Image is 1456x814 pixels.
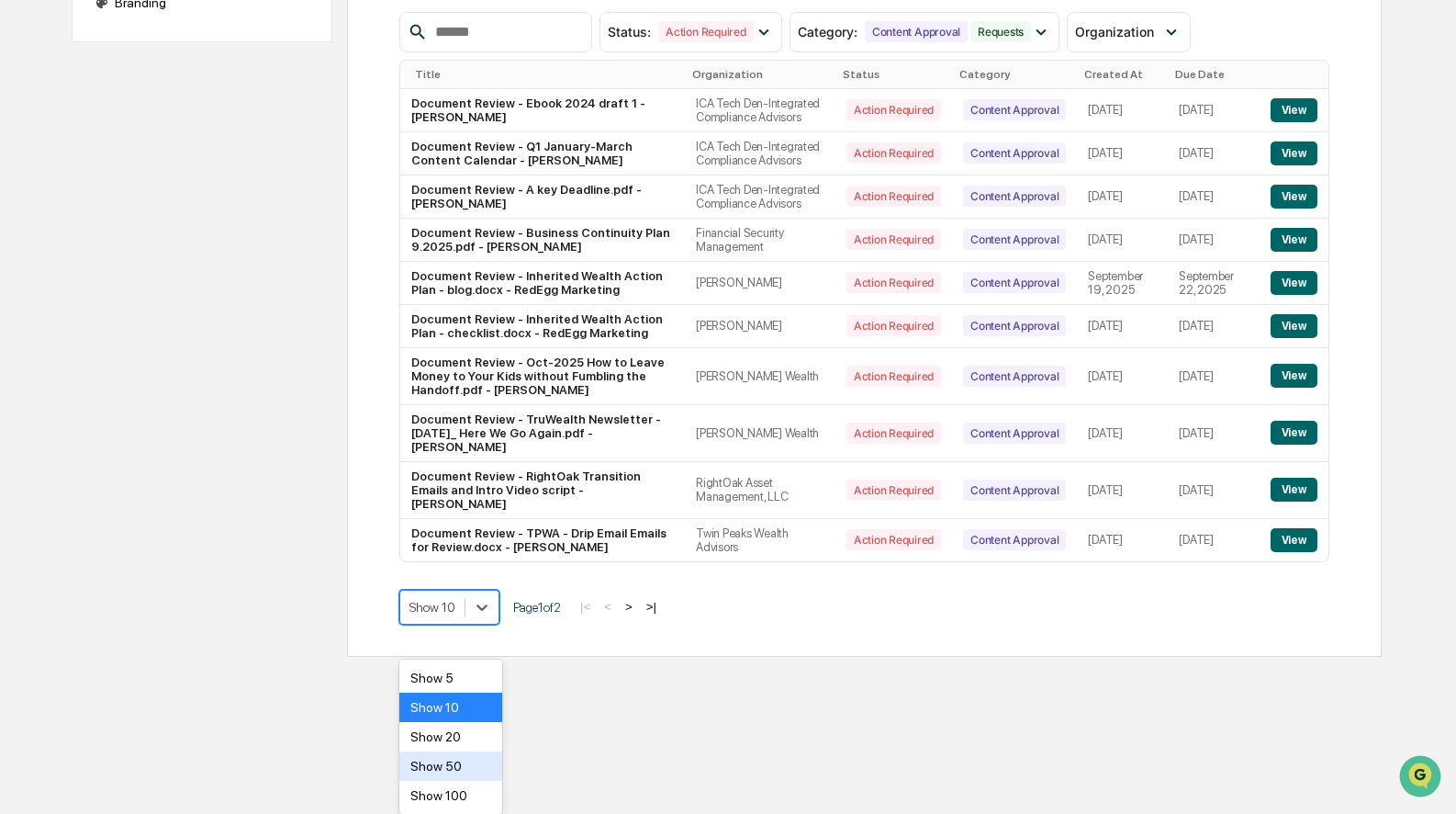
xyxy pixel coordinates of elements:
div: Content Approval [963,366,1066,387]
button: < [599,599,617,615]
td: Financial Security Management [685,219,835,262]
td: [DATE] [1168,219,1259,262]
td: [PERSON_NAME] Wealth [685,348,835,405]
div: 🖐️ [18,233,33,248]
td: [DATE] [1168,462,1259,519]
div: Action Required [658,21,753,42]
td: September 22, 2025 [1168,262,1259,305]
span: Data Lookup [37,266,116,285]
td: [DATE] [1077,219,1168,262]
div: Content Approval [963,142,1066,164]
span: Page 1 of 2 [513,600,561,615]
td: [DATE] [1077,405,1168,462]
div: Start new chat [62,141,301,159]
button: View [1271,228,1317,252]
div: We're available if you need us! [62,159,232,174]
a: Powered byPylon [129,311,222,325]
span: Status : [608,24,651,40]
td: Document Review - Inherited Wealth Action Plan - checklist.docx - RedEgg Marketing [400,305,685,348]
button: >| [641,599,662,615]
td: [DATE] [1077,519,1168,561]
div: Content Approval [963,423,1066,444]
td: [DATE] [1168,175,1259,219]
div: Created At [1084,68,1160,81]
a: 🖐️Preclearance [11,224,126,257]
td: ICA Tech Den-Integrated Compliance Advisors [685,89,835,132]
td: Document Review - Oct-2025 How to Leave Money to Your Kids without Fumbling the Handoff.pdf - [PE... [400,348,685,405]
div: Show 5 [399,663,503,693]
td: [DATE] [1168,89,1259,132]
td: ICA Tech Den-Integrated Compliance Advisors [685,132,835,175]
td: [DATE] [1077,132,1168,175]
button: View [1271,364,1317,388]
td: [DATE] [1077,175,1168,219]
td: [DATE] [1077,89,1168,132]
div: Content Approval [963,315,1066,336]
td: [PERSON_NAME] [685,262,835,305]
div: Content Approval [963,99,1066,120]
td: Document Review - Ebook 2024 draft 1 - [PERSON_NAME] [400,89,685,132]
td: [DATE] [1077,348,1168,405]
td: Twin Peaks Wealth Advisors [685,519,835,561]
span: Organization [1075,24,1154,40]
div: Requests [970,21,1031,42]
div: Action Required [846,480,941,501]
div: 🔎 [18,268,33,283]
td: Document Review - TPWA - Drip Email Emails for Review.docx - [PERSON_NAME] [400,519,685,561]
button: Start new chat [312,146,334,168]
span: Category : [798,24,857,40]
td: [DATE] [1168,132,1259,175]
p: How can we help? [18,39,334,68]
div: Action Required [846,366,941,387]
span: Preclearance [37,232,118,250]
button: View [1271,185,1317,209]
div: Content Approval [963,480,1066,501]
td: [PERSON_NAME] Wealth [685,405,835,462]
td: Document Review - Q1 January-March Content Calendar - [PERSON_NAME] [400,132,685,175]
div: Action Required [846,142,941,164]
td: [DATE] [1168,305,1259,348]
div: Show 50 [399,752,503,781]
td: ICA Tech Den-Integrated Compliance Advisors [685,175,835,219]
div: Action Required [846,272,941,293]
td: [DATE] [1168,405,1259,462]
div: Title [415,68,678,81]
div: Content Approval [963,272,1066,293]
span: Pylon [183,311,222,325]
button: View [1271,271,1317,295]
td: [DATE] [1168,519,1259,561]
button: View [1271,98,1317,122]
a: 🗄️Attestations [126,224,235,257]
td: Document Review - TruWealth Newsletter - [DATE]_ Here We Go Again.pdf - [PERSON_NAME] [400,405,685,462]
img: 1746055101610-c473b297-6a78-478c-a979-82029cc54cd1 [18,141,51,174]
div: Content Approval [963,186,1066,207]
td: [DATE] [1077,305,1168,348]
td: [DATE] [1077,462,1168,519]
div: Action Required [846,315,941,336]
iframe: Open customer support [1397,753,1447,803]
div: Show 10 [399,693,503,722]
button: |< [575,599,596,615]
div: Due Date [1175,68,1251,81]
div: Status [843,68,945,81]
span: Attestations [151,232,228,250]
div: Show 100 [399,781,503,810]
button: View [1271,421,1317,445]
td: September 19, 2025 [1077,262,1168,305]
td: [DATE] [1168,348,1259,405]
div: Content Approval [963,229,1066,250]
td: Document Review - A key Deadline.pdf - [PERSON_NAME] [400,175,685,219]
td: Document Review - RightOak Transition Emails and Intro Video script - [PERSON_NAME] [400,462,685,519]
td: RightOak Asset Management, LLC [685,462,835,519]
td: Document Review - Inherited Wealth Action Plan - blog.docx - RedEgg Marketing [400,262,685,305]
button: View [1271,314,1317,338]
div: Content Approval [865,21,968,42]
div: Category [959,68,1070,81]
div: Show 20 [399,722,503,752]
td: Document Review - Business Continuity Plan 9.2025.pdf - [PERSON_NAME] [400,219,685,262]
div: Organization [692,68,828,81]
div: Content Approval [963,529,1066,550]
div: Action Required [846,229,941,250]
